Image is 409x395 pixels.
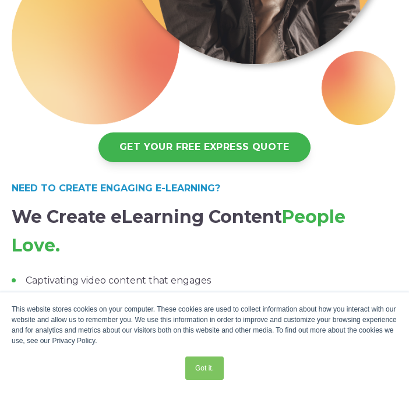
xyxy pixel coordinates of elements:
[12,304,397,346] div: This website stores cookies on your computer. These cookies are used to collect information about...
[12,183,220,194] strong: NEED TO CREATE ENGAGING E-LEARNING?
[12,206,345,256] span: We Create eLearning Content
[185,356,224,380] a: Got it.
[26,275,211,286] span: Captivating video content that engages
[98,132,311,162] a: GET YOUR FREE EXPRESS QUOTE
[12,206,345,256] span: People Love.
